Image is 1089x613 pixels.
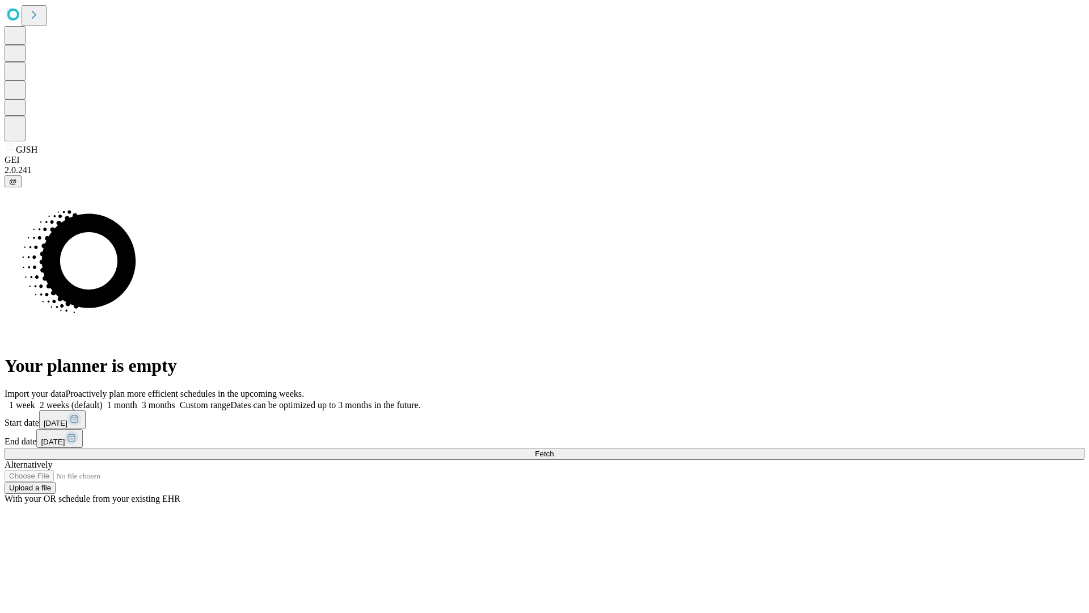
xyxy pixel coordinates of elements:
span: Dates can be optimized up to 3 months in the future. [230,400,420,410]
span: Proactively plan more efficient schedules in the upcoming weeks. [66,389,304,398]
div: Start date [5,410,1084,429]
span: Alternatively [5,460,52,469]
span: [DATE] [44,419,67,427]
button: [DATE] [36,429,83,448]
h1: Your planner is empty [5,355,1084,376]
div: 2.0.241 [5,165,1084,175]
span: Custom range [180,400,230,410]
button: Fetch [5,448,1084,460]
span: 2 weeks (default) [40,400,103,410]
button: [DATE] [39,410,86,429]
button: @ [5,175,22,187]
span: [DATE] [41,438,65,446]
div: GEI [5,155,1084,165]
span: 1 month [107,400,137,410]
button: Upload a file [5,482,56,494]
span: With your OR schedule from your existing EHR [5,494,180,503]
div: End date [5,429,1084,448]
span: GJSH [16,145,37,154]
span: Fetch [535,450,554,458]
span: Import your data [5,389,66,398]
span: 3 months [142,400,175,410]
span: 1 week [9,400,35,410]
span: @ [9,177,17,186]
